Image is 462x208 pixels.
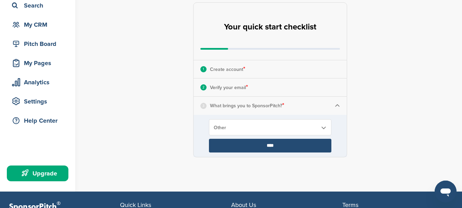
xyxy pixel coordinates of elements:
[10,95,68,108] div: Settings
[435,181,457,203] iframe: Button to launch messaging window
[7,94,68,109] a: Settings
[10,57,68,69] div: My Pages
[214,125,318,131] span: Other
[210,65,245,74] p: Create account
[200,84,207,90] div: 2
[10,114,68,127] div: Help Center
[7,74,68,90] a: Analytics
[7,55,68,71] a: My Pages
[10,76,68,88] div: Analytics
[210,101,284,110] p: What brings you to SponsorPitch?
[10,167,68,180] div: Upgrade
[224,20,316,35] h2: Your quick start checklist
[10,19,68,31] div: My CRM
[335,103,340,108] img: Checklist arrow 1
[7,166,68,181] a: Upgrade
[200,103,207,109] div: 3
[7,113,68,129] a: Help Center
[10,38,68,50] div: Pitch Board
[7,17,68,33] a: My CRM
[200,66,207,72] div: 1
[7,36,68,52] a: Pitch Board
[57,199,61,208] span: ®
[210,83,248,92] p: Verify your email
